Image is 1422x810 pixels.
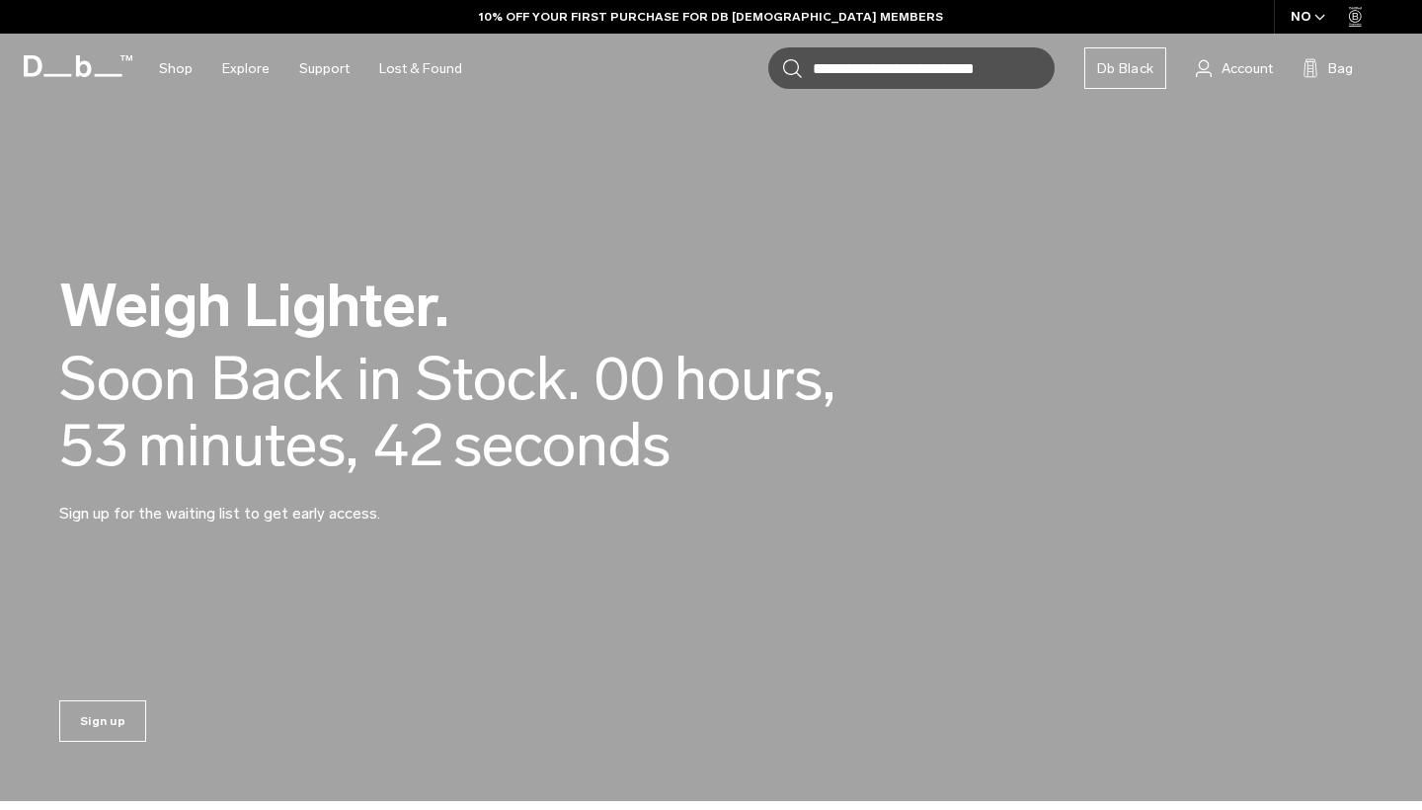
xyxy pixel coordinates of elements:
[453,412,671,478] span: seconds
[1196,56,1273,80] a: Account
[346,409,358,481] span: ,
[479,8,943,26] a: 10% OFF YOUR FIRST PURCHASE FOR DB [DEMOGRAPHIC_DATA] MEMBERS
[674,346,835,412] span: hours,
[594,346,665,412] span: 00
[59,700,146,742] a: Sign up
[59,276,948,336] h2: Weigh Lighter.
[1303,56,1353,80] button: Bag
[138,412,358,478] span: minutes
[1222,58,1273,79] span: Account
[159,34,193,104] a: Shop
[1084,47,1166,89] a: Db Black
[379,34,462,104] a: Lost & Found
[1328,58,1353,79] span: Bag
[144,34,477,104] nav: Main Navigation
[59,346,580,412] div: Soon Back in Stock.
[59,412,128,478] span: 53
[59,478,533,526] p: Sign up for the waiting list to get early access.
[299,34,350,104] a: Support
[222,34,270,104] a: Explore
[373,412,443,478] span: 42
